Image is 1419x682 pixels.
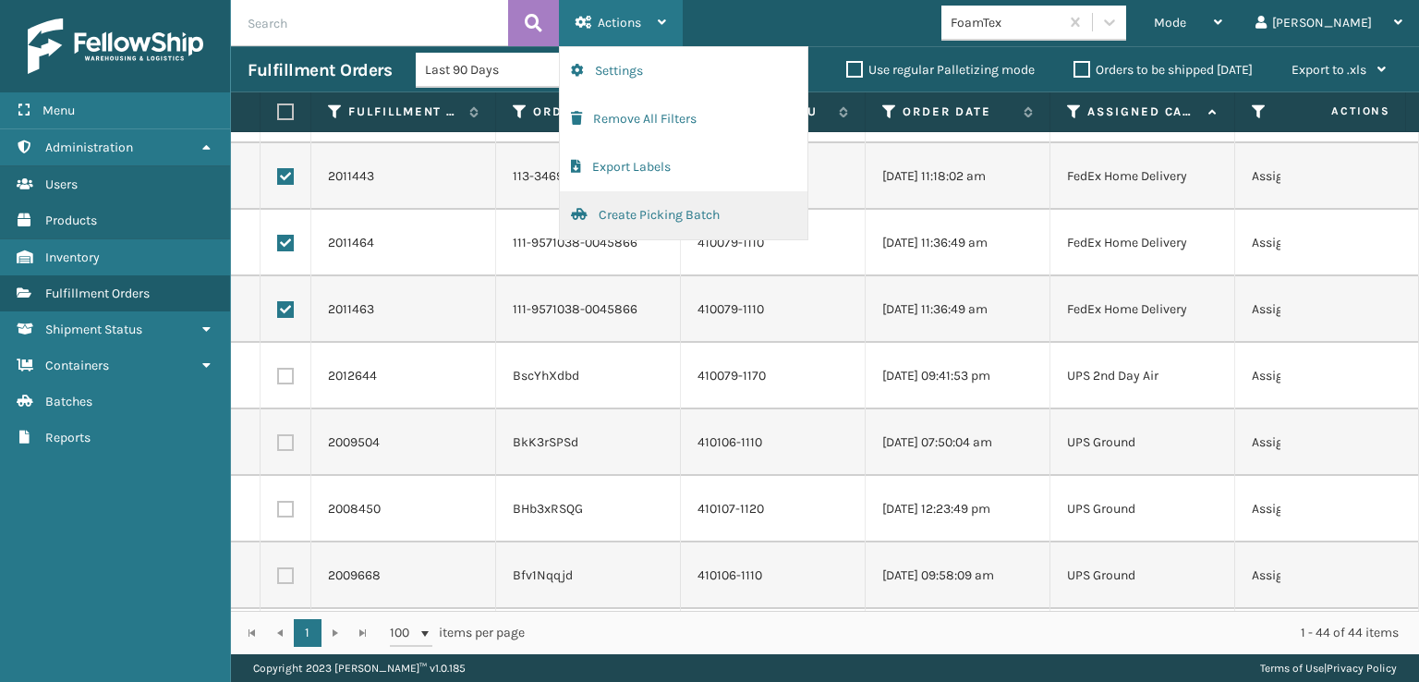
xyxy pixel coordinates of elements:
[248,59,392,81] h3: Fulfillment Orders
[28,18,203,74] img: logo
[866,542,1050,609] td: [DATE] 09:58:09 am
[348,104,460,120] label: Fulfillment Order Id
[425,60,568,79] div: Last 90 Days
[866,276,1050,343] td: [DATE] 11:36:49 am
[1154,15,1186,30] span: Mode
[560,47,807,95] button: Settings
[45,286,150,301] span: Fulfillment Orders
[328,367,377,385] a: 2012644
[496,343,681,409] td: BscYhXdbd
[866,609,1050,676] td: [DATE] 02:03:36 am
[866,476,1050,542] td: [DATE] 12:23:49 pm
[45,358,109,373] span: Containers
[496,143,681,210] td: 113-3469584-9459449
[1050,276,1235,343] td: FedEx Home Delivery
[1050,143,1235,210] td: FedEx Home Delivery
[1087,104,1199,120] label: Assigned Carrier Service
[598,15,641,30] span: Actions
[697,501,764,517] a: 410107-1120
[328,433,380,452] a: 2009504
[1050,210,1235,276] td: FedEx Home Delivery
[1050,542,1235,609] td: UPS Ground
[328,300,374,319] a: 2011463
[1273,96,1401,127] span: Actions
[560,143,807,191] button: Export Labels
[1292,62,1366,78] span: Export to .xls
[45,140,133,155] span: Administration
[1260,662,1324,675] a: Terms of Use
[496,542,681,609] td: Bfv1Nqqjd
[866,143,1050,210] td: [DATE] 11:18:02 am
[328,500,381,518] a: 2008450
[496,476,681,542] td: BHb3xRSQG
[1050,609,1235,676] td: UPS Ground
[328,167,374,186] a: 2011443
[866,409,1050,476] td: [DATE] 07:50:04 am
[496,276,681,343] td: 111-9571038-0045866
[866,210,1050,276] td: [DATE] 11:36:49 am
[496,609,681,676] td: Bs0w0jsZd
[697,235,764,250] a: 410079-1110
[551,624,1399,642] div: 1 - 44 of 44 items
[846,62,1035,78] label: Use regular Palletizing mode
[328,566,381,585] a: 2009668
[390,624,418,642] span: 100
[496,210,681,276] td: 111-9571038-0045866
[951,13,1061,32] div: FoamTex
[697,434,762,450] a: 410106-1110
[42,103,75,118] span: Menu
[697,301,764,317] a: 410079-1110
[496,409,681,476] td: BkK3rSPSd
[45,250,100,265] span: Inventory
[328,234,374,252] a: 2011464
[533,104,645,120] label: Order Number
[45,394,92,409] span: Batches
[45,213,97,228] span: Products
[1327,662,1397,675] a: Privacy Policy
[1050,343,1235,409] td: UPS 2nd Day Air
[697,368,766,384] a: 410079-1170
[697,567,762,583] a: 410106-1110
[45,322,142,337] span: Shipment Status
[1073,62,1253,78] label: Orders to be shipped [DATE]
[294,619,321,647] a: 1
[1260,654,1397,682] div: |
[45,430,91,445] span: Reports
[1050,409,1235,476] td: UPS Ground
[560,95,807,143] button: Remove All Filters
[253,654,466,682] p: Copyright 2023 [PERSON_NAME]™ v 1.0.185
[1050,476,1235,542] td: UPS Ground
[560,191,807,239] button: Create Picking Batch
[866,343,1050,409] td: [DATE] 09:41:53 pm
[45,177,78,192] span: Users
[390,619,525,647] span: items per page
[903,104,1014,120] label: Order Date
